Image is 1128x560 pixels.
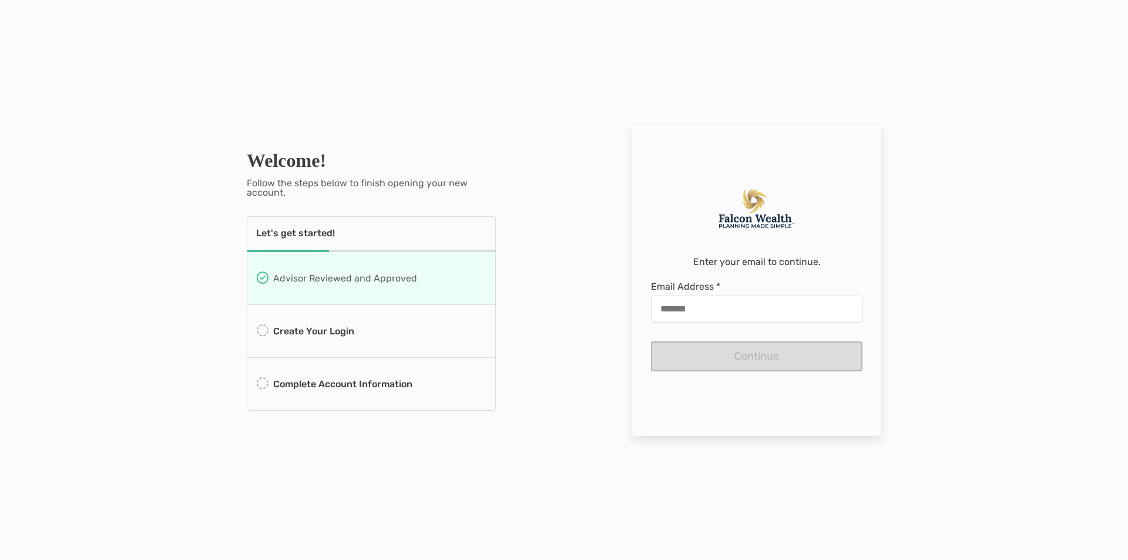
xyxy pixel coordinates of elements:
[651,281,862,292] span: Email Address *
[693,257,821,267] p: Enter your email to continue.
[247,150,496,172] h1: Welcome!
[256,229,335,238] p: Let's get started!
[273,324,354,338] p: Create Your Login
[273,271,417,286] p: Advisor Reviewed and Approved
[273,377,412,391] p: Complete Account Information
[247,179,496,197] p: Follow the steps below to finish opening your new account.
[718,189,795,228] img: Company Logo
[652,304,862,314] input: Email Address *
